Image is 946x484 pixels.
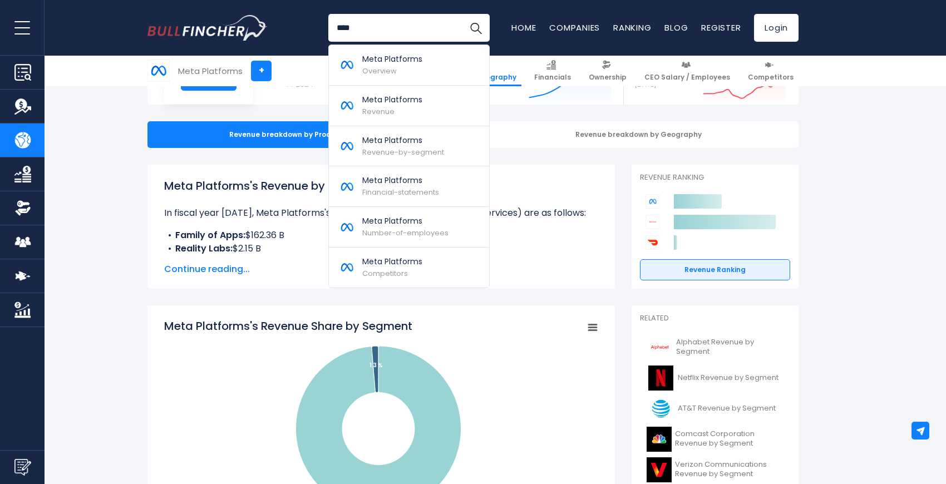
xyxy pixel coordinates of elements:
div: Meta Platforms [178,65,243,77]
p: Meta Platforms [362,175,439,186]
span: Financial-statements [362,187,439,197]
b: Reality Labs: [175,242,233,255]
span: Number-of-employees [362,228,449,238]
button: Search [462,14,490,42]
p: Meta Platforms [362,215,449,227]
a: + [251,61,272,81]
a: AT&T Revenue by Segment [640,393,790,424]
a: Meta Platforms Financial-statements [329,166,489,207]
a: Ranking [613,22,651,33]
a: Netflix Revenue by Segment [640,363,790,393]
span: Competitors [748,73,794,82]
img: GOOGL logo [647,335,673,360]
a: Companies [549,22,600,33]
span: Alphabet Revenue by Segment [676,338,784,357]
p: Related [640,314,790,323]
img: META logo [148,60,169,81]
img: NFLX logo [647,366,674,391]
div: Revenue breakdown by Geography [479,121,799,148]
img: DoorDash competitors logo [646,235,660,250]
a: Blog [664,22,688,33]
span: AT&T Revenue by Segment [678,404,776,413]
span: Overview [362,66,397,76]
span: CEO Salary / Employees [644,73,730,82]
img: Alphabet competitors logo [646,215,660,229]
p: Meta Platforms [362,53,422,65]
a: Alphabet Revenue by Segment [640,332,790,363]
a: CEO Salary / Employees [639,56,735,86]
a: Financials [529,56,576,86]
p: Revenue Ranking [640,173,790,182]
span: Financials [534,73,571,82]
img: Ownership [14,200,31,216]
a: Home [511,22,536,33]
span: Verizon Communications Revenue by Segment [675,460,784,479]
img: CMCSA logo [647,427,672,452]
a: Meta Platforms Revenue-by-segment [329,126,489,167]
span: Ownership [589,73,627,82]
a: Ownership [584,56,632,86]
a: Competitors [743,56,799,86]
img: Meta Platforms competitors logo [646,194,660,209]
a: Login [754,14,799,42]
a: Meta Platforms Competitors [329,248,489,288]
p: Meta Platforms [362,94,422,106]
tspan: 1.3 % [369,361,383,369]
p: Meta Platforms [362,135,444,146]
span: Continue reading... [164,263,598,276]
img: Bullfincher logo [147,15,268,41]
span: Revenue-by-segment [362,147,444,157]
a: Comcast Corporation Revenue by Segment [640,424,790,455]
span: Comcast Corporation Revenue by Segment [675,429,784,448]
a: Meta Platforms Overview [329,45,489,86]
span: Competitors [362,268,408,279]
span: Revenue [362,106,395,117]
a: Go to homepage [147,15,267,41]
tspan: Meta Platforms's Revenue Share by Segment [164,318,412,334]
a: Revenue Ranking [640,259,790,280]
h1: Meta Platforms's Revenue by Segment [164,177,598,194]
a: Meta Platforms Revenue [329,86,489,126]
span: Netflix Revenue by Segment [678,373,779,383]
p: In fiscal year [DATE], Meta Platforms's revenue by segment (products & services) are as follows: [164,206,598,220]
img: T logo [647,396,674,421]
a: Meta Platforms Number-of-employees [329,207,489,248]
p: Meta Platforms [362,256,422,268]
li: $162.36 B [164,229,598,242]
img: VZ logo [647,457,672,482]
li: $2.15 B [164,242,598,255]
b: Family of Apps: [175,229,245,241]
div: Revenue breakdown by Products & Services [147,121,467,148]
a: Register [701,22,741,33]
